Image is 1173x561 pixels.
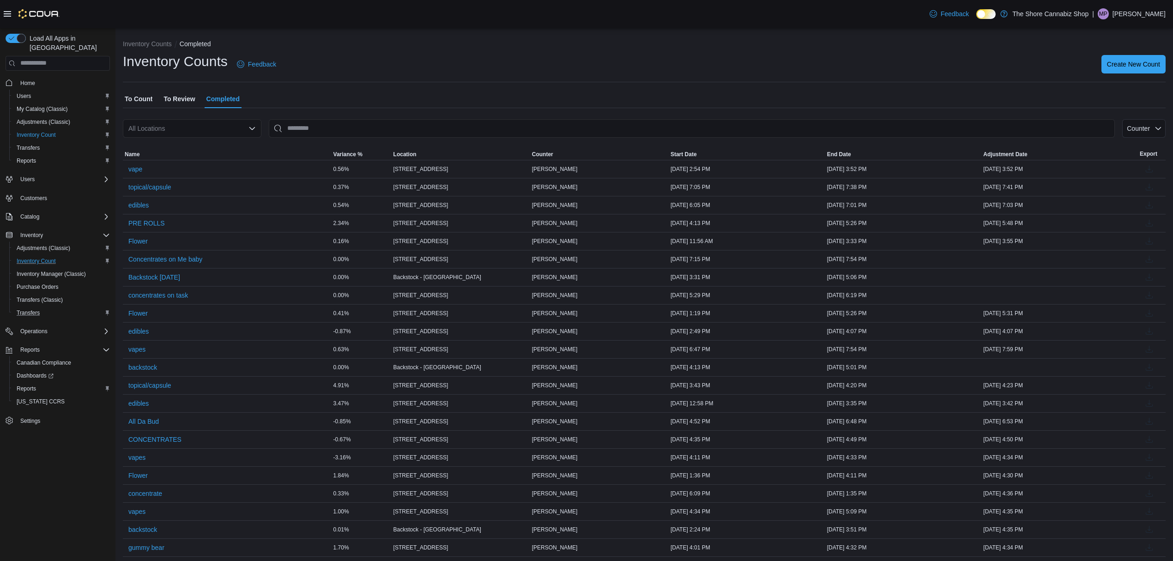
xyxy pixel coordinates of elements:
span: Settings [20,417,40,425]
h1: Inventory Counts [123,52,228,71]
span: vapes [128,345,145,354]
button: Inventory Count [9,128,114,141]
span: Settings [17,415,110,426]
div: 0.54% [332,200,392,211]
div: [DATE] 4:52 PM [669,416,825,427]
span: backstock [128,363,157,372]
span: Adjustments (Classic) [13,243,110,254]
span: CONCENTRATES [128,435,181,444]
a: Adjustments (Classic) [13,116,74,128]
div: [DATE] 4:50 PM [981,434,1138,445]
div: [STREET_ADDRESS] [392,218,530,229]
div: [DATE] 7:03 PM [981,200,1138,211]
span: [PERSON_NAME] [532,310,578,317]
span: Counter [1127,125,1150,132]
span: [PERSON_NAME] [532,490,578,497]
span: To Review [163,90,195,108]
button: gummy bear [125,541,168,555]
div: [STREET_ADDRESS] [392,380,530,391]
button: backstock [125,360,161,374]
span: Reports [17,344,110,355]
button: concentrate [125,487,166,500]
div: 0.33% [332,488,392,499]
button: Purchase Orders [9,280,114,293]
span: Reports [13,155,110,166]
div: [DATE] 4:34 PM [981,452,1138,463]
button: Inventory Counts [123,40,172,48]
div: 2.34% [332,218,392,229]
button: Home [2,76,114,90]
div: [DATE] 4:49 PM [825,434,982,445]
a: Dashboards [13,370,57,381]
div: [DATE] 1:35 PM [825,488,982,499]
div: [DATE] 5:26 PM [825,218,982,229]
div: [DATE] 12:58 PM [669,398,825,409]
span: Canadian Compliance [13,357,110,368]
span: Adjustments (Classic) [17,244,70,252]
span: Operations [20,328,48,335]
div: Backstock - [GEOGRAPHIC_DATA] [392,272,530,283]
button: My Catalog (Classic) [9,103,114,116]
span: To Count [125,90,152,108]
div: [STREET_ADDRESS] [392,488,530,499]
div: [DATE] 5:06 PM [825,272,982,283]
div: [DATE] 5:48 PM [981,218,1138,229]
button: Start Date [669,149,825,160]
div: [STREET_ADDRESS] [392,434,530,445]
div: [STREET_ADDRESS] [392,470,530,481]
span: [PERSON_NAME] [532,165,578,173]
button: Adjustments (Classic) [9,116,114,128]
button: Canadian Compliance [9,356,114,369]
span: Washington CCRS [13,396,110,407]
div: 0.00% [332,362,392,373]
div: [DATE] 2:49 PM [669,326,825,337]
button: Variance % [332,149,392,160]
button: backstock [125,523,161,537]
div: [DATE] 7:01 PM [825,200,982,211]
span: [US_STATE] CCRS [17,398,65,405]
div: [DATE] 3:35 PM [825,398,982,409]
a: Customers [17,193,51,204]
div: -0.85% [332,416,392,427]
span: [PERSON_NAME] [532,201,578,209]
div: [DATE] 4:07 PM [981,326,1138,337]
div: 0.41% [332,308,392,319]
span: Start Date [671,151,697,158]
div: [DATE] 4:35 PM [981,506,1138,517]
button: All Da Bud [125,415,163,428]
button: vapes [125,342,149,356]
div: [DATE] 6:53 PM [981,416,1138,427]
button: edibles [125,324,152,338]
div: 0.56% [332,164,392,175]
span: vape [128,165,142,174]
button: vapes [125,451,149,464]
span: Purchase Orders [17,283,59,291]
a: Transfers [13,142,43,153]
span: My Catalog (Classic) [13,104,110,115]
button: Adjustment Date [981,149,1138,160]
span: Adjustment Date [983,151,1027,158]
button: edibles [125,198,152,212]
nav: An example of EuiBreadcrumbs [123,39,1166,50]
a: Dashboards [9,369,114,382]
a: Settings [17,415,44,427]
div: [DATE] 1:36 PM [669,470,825,481]
span: Catalog [20,213,39,220]
span: Flower [128,309,148,318]
button: Reports [9,154,114,167]
span: [PERSON_NAME] [532,274,578,281]
button: Reports [2,343,114,356]
span: Dashboards [13,370,110,381]
span: [PERSON_NAME] [532,364,578,371]
span: [PERSON_NAME] [532,436,578,443]
div: [DATE] 6:47 PM [669,344,825,355]
span: Inventory Count [13,129,110,140]
div: [STREET_ADDRESS] [392,452,530,463]
span: [PERSON_NAME] [532,256,578,263]
div: [DATE] 5:26 PM [825,308,982,319]
div: [DATE] 4:13 PM [669,218,825,229]
button: Counter [1122,119,1166,138]
div: 1.00% [332,506,392,517]
button: Catalog [2,210,114,223]
a: Users [13,91,35,102]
